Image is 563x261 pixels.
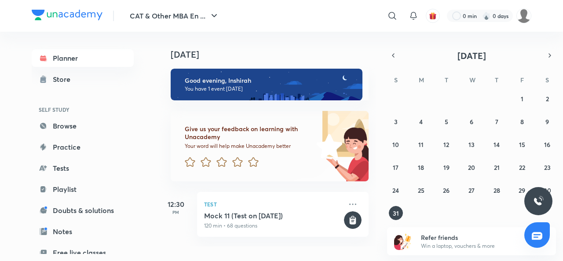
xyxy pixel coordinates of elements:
abbr: August 15, 2025 [519,140,525,149]
button: CAT & Other MBA En ... [124,7,225,25]
h4: [DATE] [171,49,377,60]
a: Tests [32,159,134,177]
button: August 10, 2025 [389,137,403,151]
button: August 18, 2025 [414,160,428,174]
p: Win a laptop, vouchers & more [421,242,529,250]
a: Planner [32,49,134,67]
abbr: August 29, 2025 [519,186,525,195]
abbr: August 7, 2025 [495,118,498,126]
a: Doubts & solutions [32,202,134,219]
span: [DATE] [457,50,486,62]
img: referral [394,232,412,250]
abbr: August 3, 2025 [394,118,398,126]
a: Browse [32,117,134,135]
a: Store [32,70,134,88]
abbr: August 20, 2025 [468,163,475,172]
button: August 26, 2025 [439,183,453,197]
abbr: August 31, 2025 [393,209,399,217]
button: August 7, 2025 [490,114,504,129]
abbr: August 6, 2025 [470,118,473,126]
abbr: August 23, 2025 [544,163,551,172]
button: August 1, 2025 [515,92,529,106]
h6: Good evening, Inshirah [185,77,355,85]
button: August 6, 2025 [464,114,479,129]
abbr: August 9, 2025 [545,118,549,126]
abbr: August 17, 2025 [393,163,398,172]
abbr: Saturday [545,76,549,84]
div: Store [53,74,76,85]
button: August 9, 2025 [540,114,554,129]
abbr: August 1, 2025 [521,95,523,103]
button: August 8, 2025 [515,114,529,129]
abbr: August 18, 2025 [418,163,424,172]
img: streak [482,11,491,20]
h6: SELF STUDY [32,102,134,117]
abbr: August 26, 2025 [443,186,450,195]
button: August 15, 2025 [515,137,529,151]
abbr: August 21, 2025 [494,163,500,172]
abbr: August 16, 2025 [544,140,550,149]
abbr: August 4, 2025 [419,118,423,126]
abbr: Thursday [495,76,498,84]
button: August 31, 2025 [389,206,403,220]
img: feedback_image [286,111,369,181]
abbr: August 24, 2025 [392,186,399,195]
button: August 29, 2025 [515,183,529,197]
button: August 22, 2025 [515,160,529,174]
a: Notes [32,223,134,240]
abbr: Friday [520,76,524,84]
h6: Refer friends [421,233,529,242]
h5: 12:30 [158,199,194,210]
p: Test [204,199,342,210]
abbr: August 19, 2025 [443,163,450,172]
button: August 27, 2025 [464,183,479,197]
abbr: Tuesday [445,76,448,84]
abbr: August 12, 2025 [443,140,449,149]
button: avatar [426,9,440,23]
button: August 24, 2025 [389,183,403,197]
abbr: August 27, 2025 [468,186,475,195]
button: August 20, 2025 [464,160,479,174]
button: [DATE] [399,49,544,62]
abbr: August 5, 2025 [445,118,448,126]
button: August 28, 2025 [490,183,504,197]
button: August 12, 2025 [439,137,453,151]
button: August 14, 2025 [490,137,504,151]
abbr: Wednesday [469,76,475,84]
abbr: August 10, 2025 [392,140,399,149]
abbr: August 11, 2025 [418,140,424,149]
a: Company Logo [32,10,102,22]
img: ttu [533,196,544,206]
abbr: August 28, 2025 [494,186,500,195]
abbr: August 13, 2025 [468,140,475,149]
p: Your word will help make Unacademy better [185,143,313,150]
abbr: Sunday [394,76,398,84]
abbr: Monday [419,76,424,84]
button: August 2, 2025 [540,92,554,106]
button: August 4, 2025 [414,114,428,129]
button: August 21, 2025 [490,160,504,174]
abbr: August 8, 2025 [520,118,524,126]
button: August 23, 2025 [540,160,554,174]
p: PM [158,210,194,215]
p: You have 1 event [DATE] [185,85,355,92]
h6: Give us your feedback on learning with Unacademy [185,125,313,141]
abbr: August 22, 2025 [519,163,525,172]
button: August 19, 2025 [439,160,453,174]
abbr: August 14, 2025 [494,140,500,149]
img: Inshirah [516,8,531,23]
button: August 25, 2025 [414,183,428,197]
img: avatar [429,12,437,20]
abbr: August 30, 2025 [544,186,551,195]
button: August 16, 2025 [540,137,554,151]
img: evening [171,69,362,100]
img: Company Logo [32,10,102,20]
button: August 3, 2025 [389,114,403,129]
abbr: August 25, 2025 [418,186,424,195]
button: August 11, 2025 [414,137,428,151]
p: 120 min • 68 questions [204,222,342,230]
h5: Mock 11 (Test on 31.08.2025) [204,211,342,220]
a: Playlist [32,180,134,198]
a: Practice [32,138,134,156]
button: August 5, 2025 [439,114,453,129]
